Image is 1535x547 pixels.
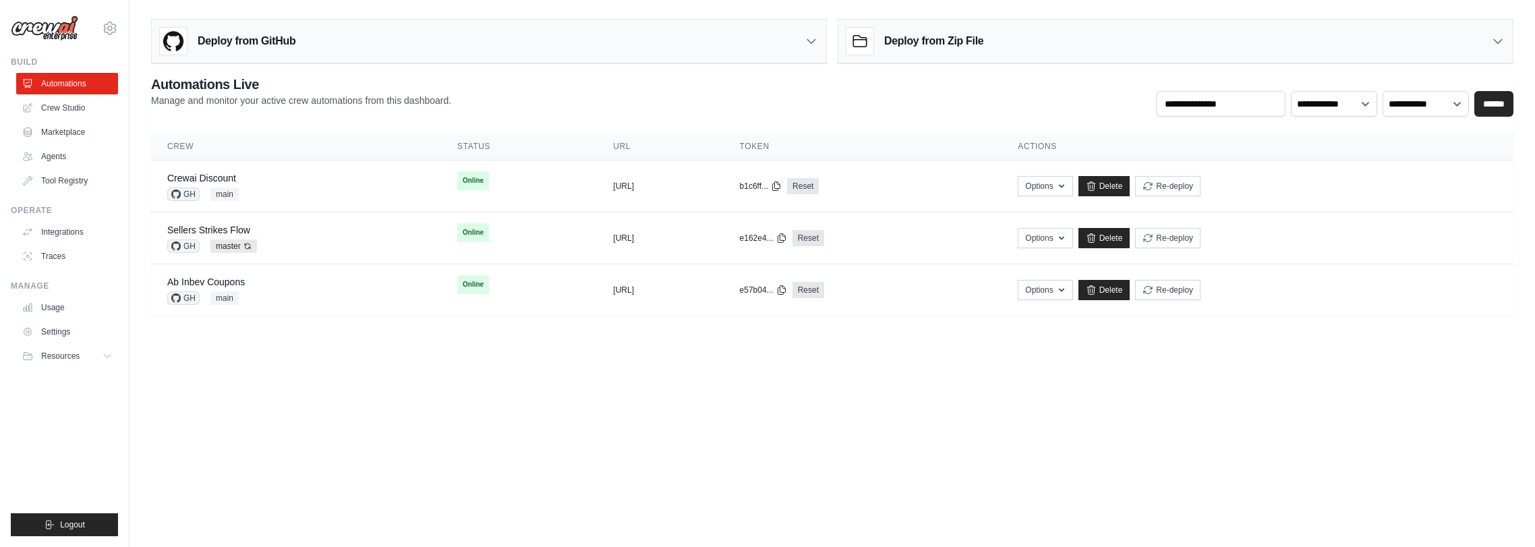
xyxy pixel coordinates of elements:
[11,205,118,216] div: Operate
[792,282,824,298] a: Reset
[441,133,597,161] th: Status
[11,281,118,291] div: Manage
[198,33,295,49] h3: Deploy from GitHub
[167,188,200,201] span: GH
[16,246,118,267] a: Traces
[792,230,824,246] a: Reset
[740,181,782,192] button: b1c6ff...
[16,321,118,343] a: Settings
[11,513,118,536] button: Logout
[167,277,245,287] a: Ab Inbev Coupons
[11,16,78,41] img: Logo
[16,297,118,318] a: Usage
[210,291,239,305] span: main
[167,173,236,183] a: Crewai Discount
[1135,228,1200,248] button: Re-deploy
[151,75,451,94] h2: Automations Live
[457,223,489,242] span: Online
[1078,228,1130,248] a: Delete
[167,239,200,253] span: GH
[16,345,118,367] button: Resources
[11,57,118,67] div: Build
[160,28,187,55] img: GitHub Logo
[16,97,118,119] a: Crew Studio
[210,239,257,253] span: master
[16,121,118,143] a: Marketplace
[16,221,118,243] a: Integrations
[151,133,441,161] th: Crew
[16,73,118,94] a: Automations
[1135,176,1200,196] button: Re-deploy
[1078,176,1130,196] a: Delete
[210,188,239,201] span: main
[1018,280,1072,300] button: Options
[151,94,451,107] p: Manage and monitor your active crew automations from this dashboard.
[457,275,489,294] span: Online
[1135,280,1200,300] button: Re-deploy
[60,519,85,530] span: Logout
[1002,133,1513,161] th: Actions
[16,170,118,192] a: Tool Registry
[740,285,787,295] button: e57b04...
[724,133,1002,161] th: Token
[787,178,819,194] a: Reset
[16,146,118,167] a: Agents
[167,225,250,235] a: Sellers Strikes Flow
[1078,280,1130,300] a: Delete
[597,133,723,161] th: URL
[41,351,80,362] span: Resources
[1018,228,1072,248] button: Options
[1018,176,1072,196] button: Options
[740,233,787,243] button: e162e4...
[884,33,983,49] h3: Deploy from Zip File
[457,171,489,190] span: Online
[167,291,200,305] span: GH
